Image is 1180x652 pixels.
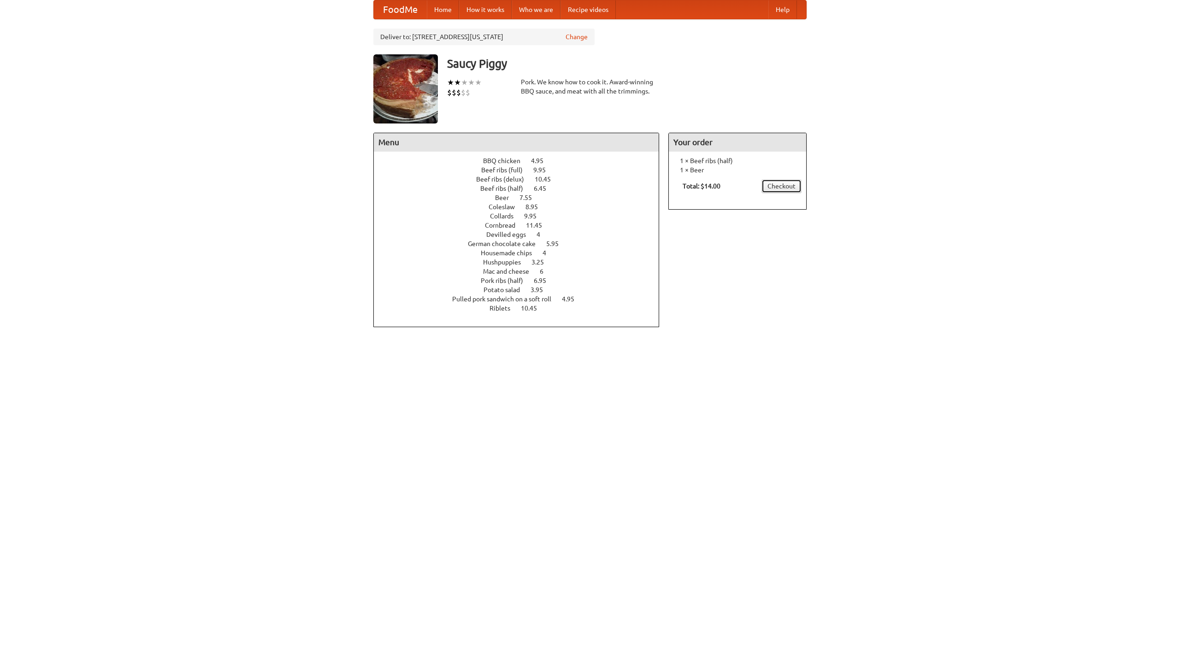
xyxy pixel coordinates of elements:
span: 6.45 [534,185,555,192]
a: Beef ribs (delux) 10.45 [476,176,568,183]
span: 11.45 [526,222,551,229]
li: 1 × Beer [673,165,802,175]
li: $ [452,88,456,98]
span: Beef ribs (half) [480,185,532,192]
a: Cornbread 11.45 [485,222,559,229]
span: Potato salad [484,286,529,294]
li: ★ [475,77,482,88]
a: BBQ chicken 4.95 [483,157,560,164]
a: Pork ribs (half) 6.95 [481,277,563,284]
a: Potato salad 3.95 [484,286,560,294]
span: Devilled eggs [486,231,535,238]
span: Housemade chips [481,249,541,257]
a: Beef ribs (full) 9.95 [481,166,563,174]
a: How it works [459,0,512,19]
a: Collards 9.95 [490,212,554,220]
li: ★ [454,77,461,88]
span: 4.95 [562,295,584,303]
span: German chocolate cake [468,240,545,247]
h3: Saucy Piggy [447,54,807,73]
span: Beer [495,194,518,201]
div: Pork. We know how to cook it. Award-winning BBQ sauce, and meat with all the trimmings. [521,77,659,96]
span: 4 [537,231,549,238]
span: Coleslaw [489,203,524,211]
h4: Menu [374,133,659,152]
a: FoodMe [374,0,427,19]
span: 8.95 [525,203,547,211]
a: Recipe videos [560,0,616,19]
span: BBQ chicken [483,157,530,164]
li: ★ [461,77,468,88]
a: Checkout [761,179,802,193]
b: Total: $14.00 [683,182,720,190]
a: German chocolate cake 5.95 [468,240,576,247]
span: 10.45 [535,176,560,183]
a: Housemade chips 4 [481,249,563,257]
a: Home [427,0,459,19]
span: Beef ribs (delux) [476,176,533,183]
span: 9.95 [533,166,555,174]
li: $ [447,88,452,98]
a: Hushpuppies 3.25 [483,258,561,266]
li: $ [461,88,466,98]
span: Pork ribs (half) [481,277,532,284]
span: 5.95 [546,240,568,247]
a: Who we are [512,0,560,19]
span: 6.95 [534,277,555,284]
a: Beer 7.55 [495,194,549,201]
span: 6 [540,268,553,275]
span: Riblets [490,305,519,312]
a: Pulled pork sandwich on a soft roll 4.95 [452,295,591,303]
span: Beef ribs (full) [481,166,532,174]
li: $ [466,88,470,98]
span: Mac and cheese [483,268,538,275]
a: Change [566,32,588,41]
span: 9.95 [524,212,546,220]
img: angular.jpg [373,54,438,123]
span: Pulled pork sandwich on a soft roll [452,295,560,303]
span: Hushpuppies [483,258,530,266]
li: $ [456,88,461,98]
h4: Your order [669,133,806,152]
span: Cornbread [485,222,525,229]
a: Help [768,0,797,19]
a: Mac and cheese 6 [483,268,560,275]
li: 1 × Beef ribs (half) [673,156,802,165]
span: 10.45 [521,305,546,312]
span: 3.95 [531,286,552,294]
a: Coleslaw 8.95 [489,203,555,211]
span: 3.25 [531,258,553,266]
div: Deliver to: [STREET_ADDRESS][US_STATE] [373,29,595,45]
a: Beef ribs (half) 6.45 [480,185,563,192]
span: 7.55 [519,194,541,201]
span: Collards [490,212,523,220]
a: Riblets 10.45 [490,305,554,312]
li: ★ [468,77,475,88]
span: 4.95 [531,157,553,164]
li: ★ [447,77,454,88]
span: 4 [543,249,555,257]
a: Devilled eggs 4 [486,231,557,238]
